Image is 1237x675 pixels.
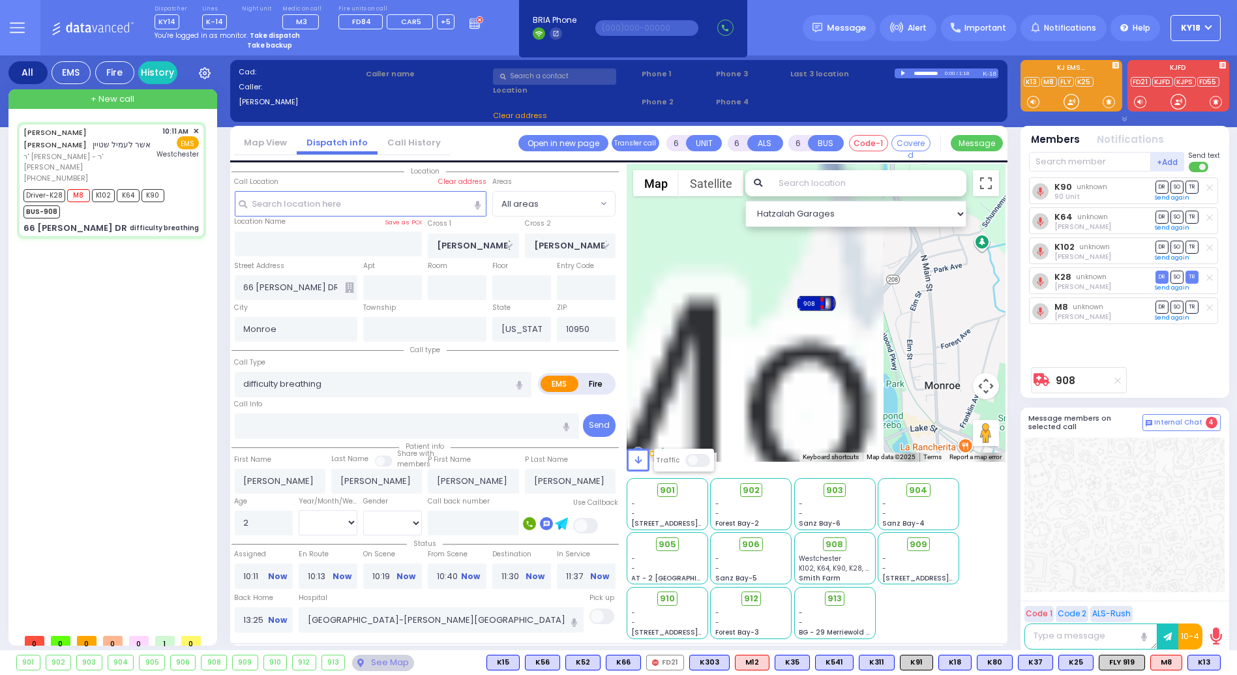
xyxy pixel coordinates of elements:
[964,22,1006,34] span: Important
[363,496,388,507] label: Gender
[501,198,539,211] span: All areas
[235,177,279,187] label: Call Location
[977,655,1013,670] div: K80
[715,509,719,518] span: -
[632,518,755,528] span: [STREET_ADDRESS][PERSON_NAME]
[163,127,189,136] span: 10:11 AM
[239,82,362,93] label: Caller:
[428,455,471,465] label: P First Name
[493,85,637,96] label: Location
[1029,152,1151,172] input: Search member
[715,499,719,509] span: -
[973,420,999,446] button: Drag Pegman onto the map to open Street View
[606,655,641,670] div: K66
[1152,77,1173,87] a: KJFD
[268,614,287,626] a: Now
[1185,181,1199,193] span: TR
[155,14,179,29] span: KY14
[1155,254,1190,262] a: Send again
[951,135,1003,151] button: Message
[1054,252,1111,262] span: Avigdor Weinberger
[983,68,998,78] div: K-18
[233,655,258,670] div: 909
[1024,77,1040,87] a: K13
[1155,224,1190,232] a: Send again
[235,496,248,507] label: Age
[1155,301,1169,313] span: DR
[770,170,966,196] input: Search location
[95,61,134,84] div: Fire
[235,549,293,560] label: Assigned
[299,607,583,632] input: Search hospital
[234,136,297,149] a: Map View
[815,655,854,670] div: BLS
[17,655,40,670] div: 901
[67,189,90,202] span: M8
[882,563,886,573] span: -
[138,61,177,84] a: History
[1155,181,1169,193] span: DR
[493,68,616,85] input: Search a contact
[23,222,127,235] div: 66 [PERSON_NAME] DR
[1077,182,1107,192] span: unknown
[799,618,803,627] span: -
[827,22,866,35] span: Message
[910,538,927,551] span: 909
[525,218,551,229] label: Cross 2
[882,573,1006,583] span: [STREET_ADDRESS][PERSON_NAME]
[790,68,895,80] label: Last 3 location
[557,549,616,560] label: In Service
[1133,22,1150,34] span: Help
[849,135,888,151] button: Code-1
[492,191,616,216] span: All areas
[338,5,455,13] label: Fire units on call
[399,442,451,451] span: Patient info
[959,66,970,81] div: 1:18
[743,484,760,497] span: 902
[486,655,520,670] div: BLS
[826,538,844,551] span: 908
[428,549,486,560] label: From Scene
[247,40,292,50] strong: Take backup
[1170,301,1184,313] span: SO
[799,608,803,618] span: -
[744,592,758,605] span: 912
[689,655,730,670] div: K303
[299,593,327,603] label: Hospital
[428,218,451,229] label: Cross 1
[1058,655,1094,670] div: K25
[660,484,675,497] span: 901
[1197,77,1219,87] a: FD55
[715,554,719,563] span: -
[955,66,958,81] div: /
[171,655,196,670] div: 906
[428,261,447,271] label: Room
[492,261,508,271] label: Floor
[1155,284,1190,292] a: Send again
[1170,211,1184,223] span: SO
[129,636,149,646] span: 0
[908,22,927,34] span: Alert
[1097,132,1165,147] button: Notifications
[686,135,722,151] button: UNIT
[366,68,489,80] label: Caller name
[799,573,841,583] span: Smith Farm
[1189,151,1221,160] span: Send text
[1073,302,1103,312] span: unknown
[142,189,164,202] span: K90
[1150,655,1182,670] div: M8
[1206,417,1217,428] span: 4
[1187,655,1221,670] div: K13
[493,110,547,121] span: Clear address
[632,509,636,518] span: -
[1075,77,1094,87] a: K25
[268,571,287,582] a: Now
[1054,312,1111,322] span: Moses Roth
[715,573,757,583] span: Sanz Bay-5
[882,554,886,563] span: -
[808,135,844,151] button: BUS
[156,149,199,159] span: Westchester
[715,608,719,618] span: -
[103,636,123,646] span: 0
[1131,77,1151,87] a: FD21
